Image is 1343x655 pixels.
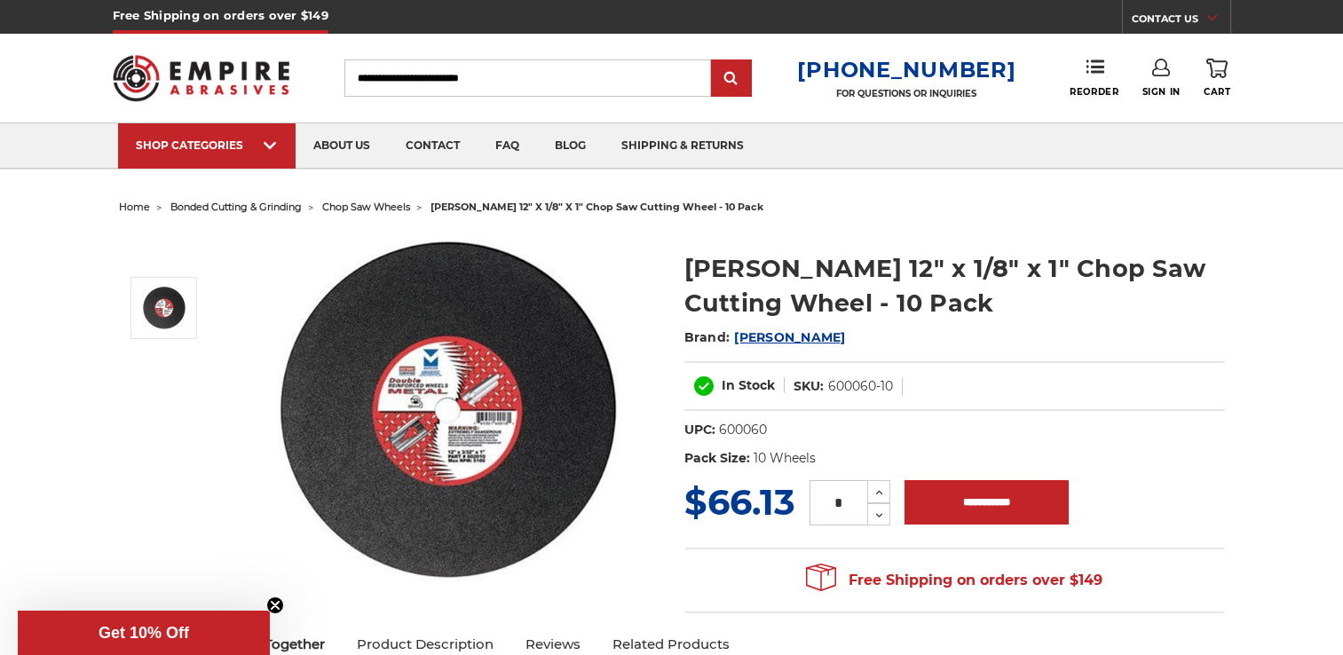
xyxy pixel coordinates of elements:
img: 12" x 1/8" x 1" Stationary Chop Saw Blade [271,233,626,588]
span: Cart [1204,86,1230,98]
a: faq [478,123,537,169]
a: [PERSON_NAME] [734,329,845,345]
dd: 600060 [719,421,767,439]
a: CONTACT US [1132,9,1230,34]
a: bonded cutting & grinding [170,201,302,213]
a: shipping & returns [604,123,762,169]
div: Get 10% OffClose teaser [18,611,270,655]
img: 12" x 1/8" x 1" Stationary Chop Saw Blade [142,286,186,330]
a: chop saw wheels [322,201,410,213]
a: about us [296,123,388,169]
span: Sign In [1142,86,1181,98]
h1: [PERSON_NAME] 12" x 1/8" x 1" Chop Saw Cutting Wheel - 10 Pack [684,251,1225,320]
div: SHOP CATEGORIES [136,138,278,152]
p: FOR QUESTIONS OR INQUIRIES [797,88,1015,99]
span: Get 10% Off [99,624,189,642]
dd: 600060-10 [828,377,893,396]
span: Free Shipping on orders over $149 [806,563,1102,598]
a: blog [537,123,604,169]
a: home [119,201,150,213]
a: contact [388,123,478,169]
span: $66.13 [684,480,795,524]
dt: UPC: [684,421,715,439]
a: Cart [1204,59,1230,98]
dt: SKU: [794,377,824,396]
button: Close teaser [266,596,284,614]
input: Submit [714,61,749,97]
dd: 10 Wheels [754,449,816,468]
span: In Stock [722,377,775,393]
img: Empire Abrasives [113,43,290,113]
span: Brand: [684,329,731,345]
a: Reorder [1070,59,1118,97]
a: [PHONE_NUMBER] [797,57,1015,83]
span: Reorder [1070,86,1118,98]
span: [PERSON_NAME] 12" x 1/8" x 1" chop saw cutting wheel - 10 pack [431,201,763,213]
dt: Pack Size: [684,449,750,468]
